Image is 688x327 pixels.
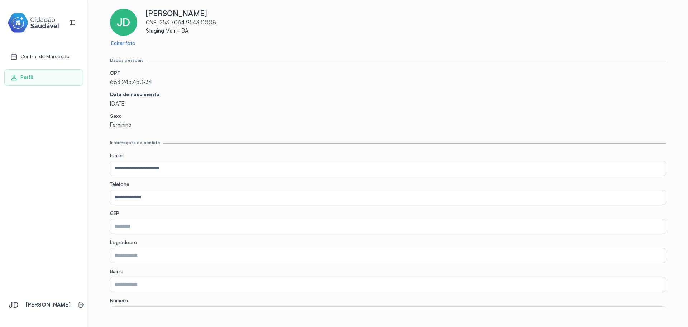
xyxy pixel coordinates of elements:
span: E-mail [110,152,124,158]
img: cidadao-saudavel-filled-logo.svg [8,11,59,34]
p: CNS: 253 7064 9543 0008 [146,19,666,26]
p: Data de nascimento [110,92,666,98]
p: Feminino [110,122,666,129]
div: Dados pessoais [110,58,144,63]
span: Telefone [110,181,130,187]
a: Central de Marcação [10,53,77,60]
p: Sexo [110,113,666,119]
span: Número [110,297,128,303]
p: [PERSON_NAME] [146,9,666,18]
p: CPF [110,70,666,76]
span: Bairro [110,268,124,274]
span: CEP [110,210,119,216]
a: Perfil [10,74,77,81]
p: 683.245.450-34 [110,79,666,86]
p: Staging Mairi - BA [146,28,666,34]
a: Editar foto [111,40,135,46]
p: [PERSON_NAME] [26,302,71,308]
span: Logradouro [110,239,138,245]
span: Perfil [20,74,33,80]
span: JD [9,300,19,309]
div: Informações de contato [110,140,160,145]
span: JD [117,16,130,29]
p: [DATE] [110,101,666,107]
span: Central de Marcação [20,53,69,60]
